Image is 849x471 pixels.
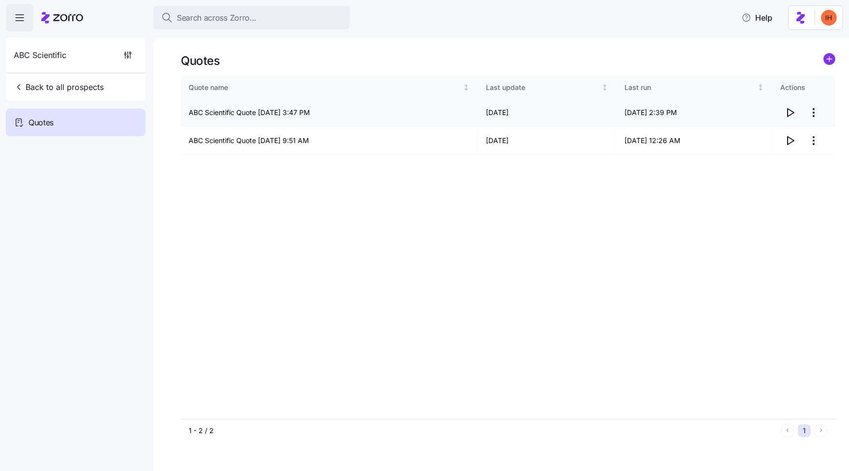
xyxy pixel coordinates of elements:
td: ABC Scientific Quote [DATE] 9:51 AM [181,127,478,155]
th: Last updateNot sorted [478,76,617,99]
button: Previous page [781,424,794,437]
button: 1 [798,424,811,437]
div: Not sorted [601,84,608,91]
button: Next page [815,424,827,437]
button: Back to all prospects [10,77,108,97]
h1: Quotes [181,53,220,68]
span: Back to all prospects [14,81,104,93]
td: [DATE] [478,99,617,127]
span: ABC Scientific [14,49,66,61]
img: f3711480c2c985a33e19d88a07d4c111 [821,10,837,26]
th: Quote nameNot sorted [181,76,478,99]
a: add icon [823,53,835,68]
div: 1 - 2 / 2 [189,426,777,436]
div: Last update [486,82,599,93]
span: Search across Zorro... [177,12,256,24]
div: Not sorted [757,84,764,91]
button: Search across Zorro... [153,6,350,29]
span: Help [741,12,772,24]
td: ABC Scientific Quote [DATE] 3:47 PM [181,99,478,127]
button: Help [734,8,780,28]
td: [DATE] [478,127,617,155]
div: Not sorted [463,84,470,91]
a: Quotes [6,109,145,136]
th: Last runNot sorted [617,76,772,99]
td: [DATE] 12:26 AM [617,127,772,155]
td: [DATE] 2:39 PM [617,99,772,127]
div: Last run [624,82,756,93]
svg: add icon [823,53,835,65]
span: Quotes [28,117,54,129]
div: Actions [780,82,827,93]
div: Quote name [189,82,461,93]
